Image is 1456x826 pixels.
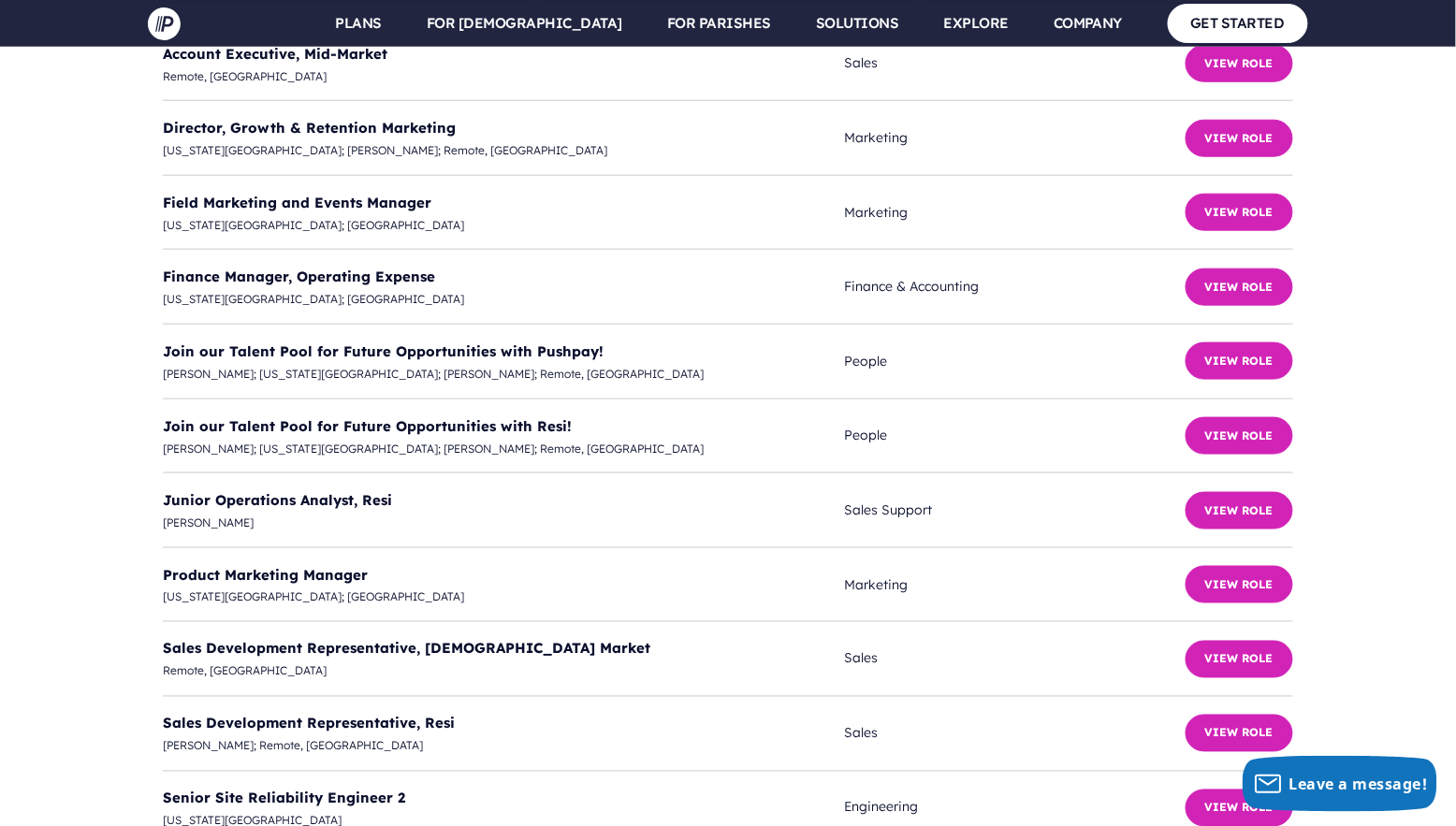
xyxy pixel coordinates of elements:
[163,140,845,161] span: [US_STATE][GEOGRAPHIC_DATA]; [PERSON_NAME]; Remote, [GEOGRAPHIC_DATA]
[845,499,1186,522] span: Sales Support
[163,194,431,211] a: Field Marketing and Events Manager
[163,566,368,584] a: Product Marketing Manager
[163,715,455,732] a: Sales Development Representative, Resi
[845,722,1186,746] span: Sales
[163,342,604,360] a: Join our Talent Pool for Future Opportunities with Pushpay!
[845,201,1186,225] span: Marketing
[1186,342,1293,380] button: View Role
[163,45,387,63] a: Account Executive, Mid-Market
[845,573,1186,597] span: Marketing
[845,424,1186,447] span: People
[163,66,845,87] span: Remote, [GEOGRAPHIC_DATA]
[163,119,456,137] a: Director, Growth & Retention Marketing
[1186,641,1293,678] button: View Role
[1186,268,1293,306] button: View Role
[1186,566,1293,603] button: View Role
[163,513,845,533] span: [PERSON_NAME]
[1186,492,1293,529] button: View Role
[845,647,1186,671] span: Sales
[163,790,405,807] a: Senior Site Reliability Engineer 2
[845,275,1186,298] span: Finance & Accounting
[1186,417,1293,455] button: View Role
[1186,194,1293,231] button: View Role
[1186,715,1293,752] button: View Role
[845,350,1186,373] span: People
[163,417,572,435] a: Join our Talent Pool for Future Opportunities with Resi!
[163,661,845,682] span: Remote, [GEOGRAPHIC_DATA]
[1186,120,1293,157] button: View Role
[163,289,845,310] span: [US_STATE][GEOGRAPHIC_DATA]; [GEOGRAPHIC_DATA]
[163,215,845,236] span: [US_STATE][GEOGRAPHIC_DATA]; [GEOGRAPHIC_DATA]
[845,51,1186,75] span: Sales
[163,268,435,285] a: Finance Manager, Operating Expense
[1168,4,1309,42] a: GET STARTED
[163,736,845,757] span: [PERSON_NAME]; Remote, [GEOGRAPHIC_DATA]
[163,439,845,459] span: [PERSON_NAME]; [US_STATE][GEOGRAPHIC_DATA]; [PERSON_NAME]; Remote, [GEOGRAPHIC_DATA]
[163,364,845,384] span: [PERSON_NAME]; [US_STATE][GEOGRAPHIC_DATA]; [PERSON_NAME]; Remote, [GEOGRAPHIC_DATA]
[163,640,650,658] a: Sales Development Representative, [DEMOGRAPHIC_DATA] Market
[163,491,392,509] a: Junior Operations Analyst, Resi
[163,587,845,608] span: [US_STATE][GEOGRAPHIC_DATA]; [GEOGRAPHIC_DATA]
[1243,756,1437,812] button: Leave a message!
[1289,774,1428,794] span: Leave a message!
[1186,45,1293,82] button: View Role
[845,126,1186,150] span: Marketing
[845,796,1186,819] span: Engineering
